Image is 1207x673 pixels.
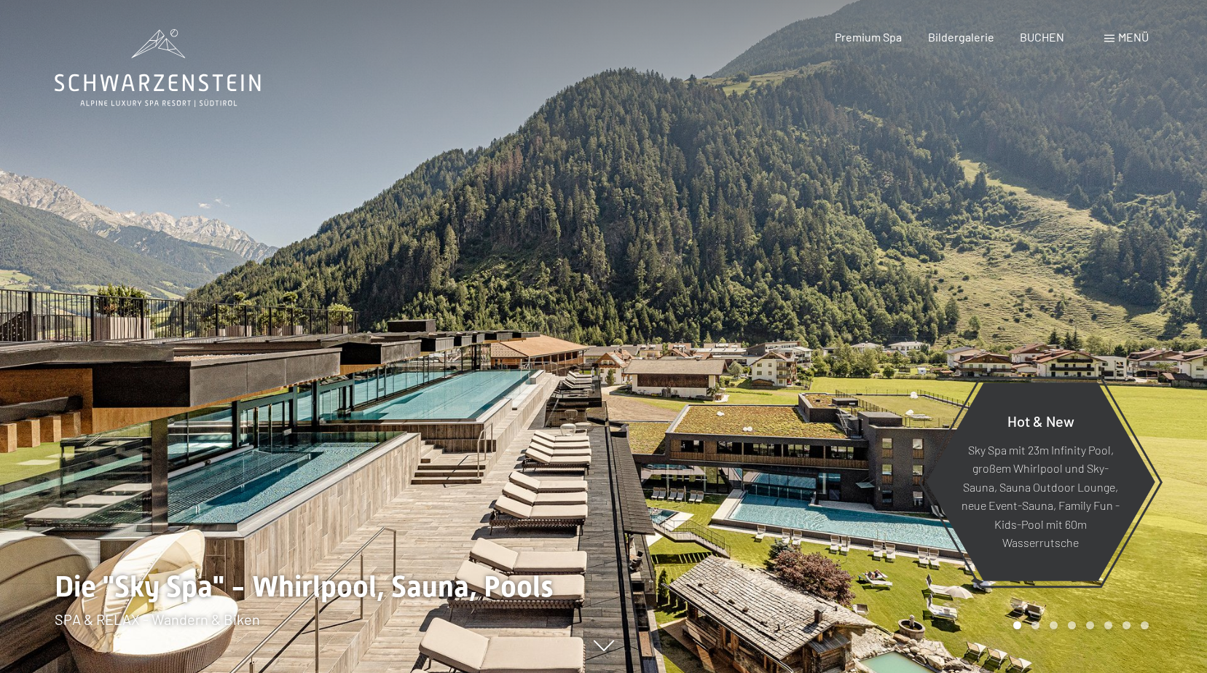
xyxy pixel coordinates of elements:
div: Carousel Pagination [1008,621,1149,629]
div: Carousel Page 1 (Current Slide) [1013,621,1021,629]
div: Carousel Page 4 [1068,621,1076,629]
a: Premium Spa [835,30,902,44]
div: Carousel Page 6 [1104,621,1112,629]
span: Menü [1118,30,1149,44]
div: Carousel Page 2 [1031,621,1039,629]
div: Carousel Page 5 [1086,621,1094,629]
div: Carousel Page 8 [1141,621,1149,629]
div: Carousel Page 3 [1050,621,1058,629]
p: Sky Spa mit 23m Infinity Pool, großem Whirlpool und Sky-Sauna, Sauna Outdoor Lounge, neue Event-S... [962,440,1120,552]
span: Hot & New [1007,412,1074,429]
a: Bildergalerie [928,30,994,44]
div: Carousel Page 7 [1123,621,1131,629]
a: BUCHEN [1020,30,1064,44]
a: Hot & New Sky Spa mit 23m Infinity Pool, großem Whirlpool und Sky-Sauna, Sauna Outdoor Lounge, ne... [925,382,1156,582]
